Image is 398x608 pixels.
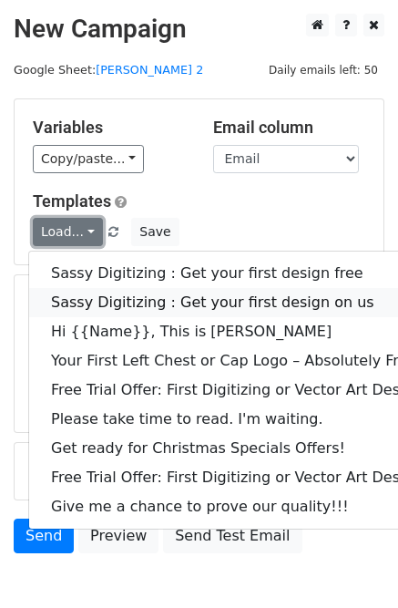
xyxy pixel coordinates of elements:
small: Google Sheet: [14,63,203,77]
h2: New Campaign [14,14,384,45]
a: Send [14,519,74,553]
a: Copy/paste... [33,145,144,173]
h5: Variables [33,118,186,138]
a: Daily emails left: 50 [262,63,384,77]
a: [PERSON_NAME] 2 [96,63,203,77]
h5: Email column [213,118,366,138]
a: Load... [33,218,103,246]
a: Preview [78,519,158,553]
iframe: Chat Widget [307,520,398,608]
span: Daily emails left: 50 [262,60,384,80]
a: Send Test Email [163,519,301,553]
button: Save [131,218,179,246]
a: Templates [33,191,111,211]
